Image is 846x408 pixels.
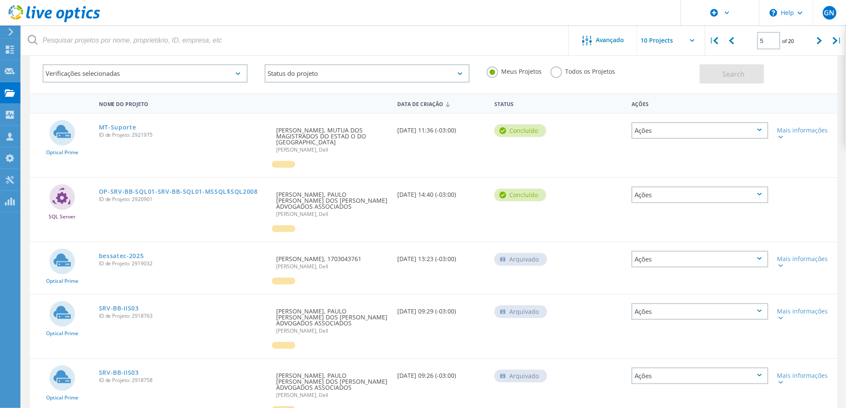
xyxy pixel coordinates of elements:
[596,37,624,43] span: Avançado
[46,279,78,284] span: Optical Prime
[824,9,835,16] span: GN
[705,26,723,56] div: |
[627,95,773,111] div: Ações
[393,95,490,112] div: Data de Criação
[46,331,78,336] span: Optical Prime
[782,37,794,45] span: of 20
[632,251,768,267] div: Ações
[494,305,547,318] div: Arquivado
[551,66,615,75] label: Todos os Projetos
[777,256,833,268] div: Mais informações
[829,26,846,56] div: |
[490,95,563,111] div: Status
[632,368,768,384] div: Ações
[99,313,268,319] span: ID de Projeto: 2918763
[99,197,268,202] span: ID de Projeto: 2920901
[276,212,389,217] span: [PERSON_NAME], Dell
[272,295,393,342] div: [PERSON_NAME], PAULO [PERSON_NAME] DOS [PERSON_NAME] ADVOGADOS ASSOCIADOS
[99,305,139,311] a: SRV-BB-IIS03
[99,124,136,130] a: MT-Suporte
[276,328,389,333] span: [PERSON_NAME], Dell
[487,66,542,75] label: Meus Projetos
[99,189,258,195] a: OP-SRV-BB-SQL01-SRV-BB-SQL01-MSSQL$SQL2008
[777,127,833,139] div: Mais informações
[494,253,547,266] div: Arquivado
[272,178,393,225] div: [PERSON_NAME], PAULO [PERSON_NAME] DOS [PERSON_NAME] ADVOGADOS ASSOCIADOS
[272,359,393,406] div: [PERSON_NAME], PAULO [PERSON_NAME] DOS [PERSON_NAME] ADVOGADOS ASSOCIADOS
[770,9,777,17] svg: \n
[99,253,144,259] a: bessatec-2025
[494,124,546,137] div: Concluído
[95,95,272,111] div: Nome do Projeto
[723,69,745,79] span: Search
[276,393,389,398] span: [PERSON_NAME], Dell
[494,370,547,382] div: Arquivado
[393,178,490,206] div: [DATE] 14:40 (-03:00)
[276,147,389,152] span: [PERSON_NAME], Dell
[632,303,768,320] div: Ações
[46,150,78,155] span: Optical Prime
[393,242,490,270] div: [DATE] 13:23 (-03:00)
[49,214,75,219] span: SQL Server
[46,395,78,400] span: Optical Prime
[777,308,833,320] div: Mais informações
[272,114,393,161] div: [PERSON_NAME], MUTUA DOS MAGISTRADOS DO ESTAD O DO [GEOGRAPHIC_DATA]
[632,187,768,203] div: Ações
[99,132,268,138] span: ID de Projeto: 2921975
[99,370,139,376] a: SRV-BB-IIS03
[632,122,768,139] div: Ações
[99,378,268,383] span: ID de Projeto: 2918758
[777,373,833,385] div: Mais informações
[393,295,490,323] div: [DATE] 09:29 (-03:00)
[393,114,490,142] div: [DATE] 11:36 (-03:00)
[494,189,546,201] div: Concluído
[700,64,764,83] button: Search
[272,242,393,278] div: [PERSON_NAME], 1703043761
[276,264,389,269] span: [PERSON_NAME], Dell
[21,26,569,55] input: Pesquisar projetos por nome, proprietário, ID, empresa, etc
[99,261,268,266] span: ID de Projeto: 2919032
[393,359,490,387] div: [DATE] 09:26 (-03:00)
[43,64,248,83] div: Verificações selecionadas
[265,64,470,83] div: Status do projeto
[9,18,100,24] a: Live Optics Dashboard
